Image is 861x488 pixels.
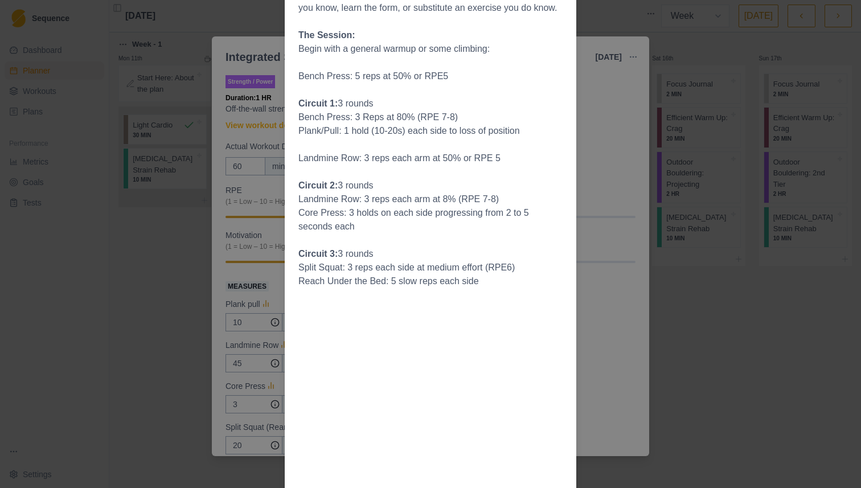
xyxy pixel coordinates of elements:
[298,69,563,83] p: Bench Press: 5 reps at 50% or RPE5
[298,110,563,124] p: Bench Press: 3 Reps at 80% (RPE 7-8)
[298,247,563,261] p: 3 rounds
[298,206,563,233] p: Core Press: 3 holds on each side progressing from 2 to 5 seconds each
[298,179,563,192] p: 3 rounds
[298,249,338,259] strong: Circuit 3:
[298,124,563,138] p: Plank/Pull: 1 hold (10-20s) each side to loss of position
[298,97,563,110] p: 3 rounds
[298,99,338,108] strong: Circuit 1:
[298,274,563,288] p: Reach Under the Bed: 5 slow reps each side
[298,42,563,56] p: Begin with a general warmup or some climbing:
[298,192,563,206] p: Landmine Row: 3 reps each arm at 8% (RPE 7-8)
[298,181,338,190] strong: Circuit 2:
[298,30,355,40] strong: The Session:
[298,261,563,274] p: Split Squat: 3 reps each side at medium effort (RPE6)
[298,151,563,165] p: Landmine Row: 3 reps each arm at 50% or RPE 5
